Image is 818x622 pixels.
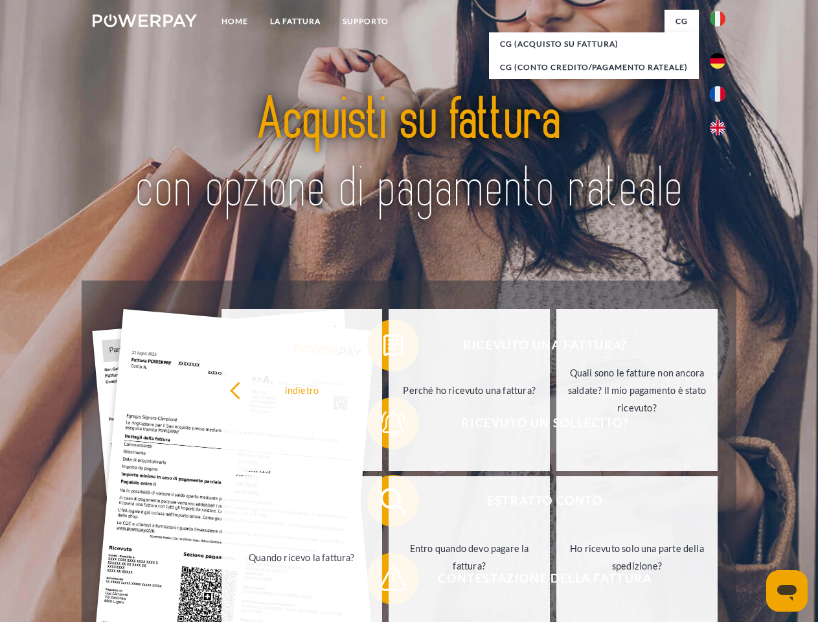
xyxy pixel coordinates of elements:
iframe: Pulsante per aprire la finestra di messaggistica [766,570,808,612]
div: indietro [229,381,375,398]
a: CG [665,10,699,33]
a: Home [210,10,259,33]
div: Quali sono le fatture non ancora saldate? Il mio pagamento è stato ricevuto? [564,363,710,416]
img: de [710,53,725,69]
img: logo-powerpay-white.svg [93,14,197,27]
div: Ho ricevuto solo una parte della spedizione? [564,540,710,575]
img: fr [710,86,725,102]
img: title-powerpay_it.svg [124,62,694,248]
a: LA FATTURA [259,10,332,33]
a: Supporto [332,10,400,33]
div: Quando ricevo la fattura? [229,548,375,566]
img: it [710,11,725,27]
img: en [710,120,725,135]
div: Entro quando devo pagare la fattura? [396,540,542,575]
div: Perché ho ricevuto una fattura? [396,381,542,398]
a: CG (Conto Credito/Pagamento rateale) [489,56,699,79]
a: Quali sono le fatture non ancora saldate? Il mio pagamento è stato ricevuto? [556,309,718,471]
a: CG (Acquisto su fattura) [489,32,699,56]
